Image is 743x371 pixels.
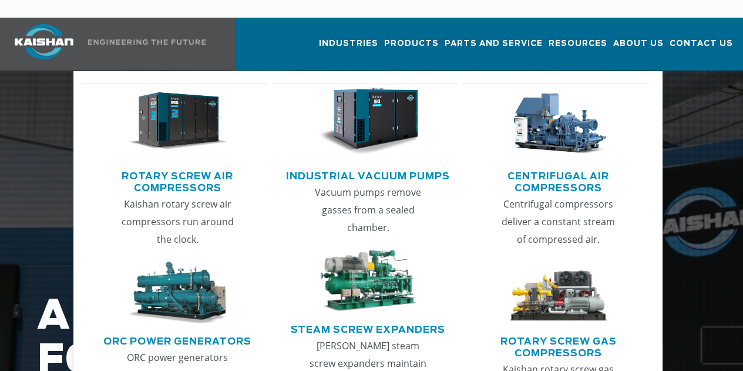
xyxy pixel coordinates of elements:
[118,195,238,248] p: Kaishan rotary screw air compressors run around the clock.
[468,331,649,360] a: Rotary Screw Gas Compressors
[613,28,664,68] a: About Us
[286,166,450,183] a: Industrial Vacuum Pumps
[127,262,228,324] img: thumb-ORC-Power-Generators
[308,183,428,236] p: Vacuum pumps remove gasses from a sealed chamber.
[291,319,445,337] a: Steam Screw Expanders
[88,39,206,45] img: Engineering the future
[319,28,378,68] a: Industries
[613,37,664,51] span: About Us
[445,28,543,68] a: Parts and Service
[499,195,618,248] p: Centrifugal compressors deliver a constant stream of compressed air.
[319,37,378,51] span: Industries
[88,166,268,195] a: Rotary Screw Air Compressors
[384,28,439,68] a: Products
[384,37,439,51] span: Products
[670,28,733,68] a: Contact Us
[318,250,418,312] img: thumb-Steam-Screw-Expanders
[670,37,733,51] span: Contact Us
[549,37,607,51] span: Resources
[549,28,607,68] a: Resources
[508,88,608,155] img: thumb-Centrifugal-Air-Compressors
[508,262,608,324] img: thumb-Rotary-Screw-Gas-Compressors
[468,166,649,195] a: Centrifugal Air Compressors
[318,88,418,155] img: thumb-Industrial-Vacuum-Pumps
[103,331,251,349] a: ORC Power Generators
[445,37,543,51] span: Parts and Service
[127,88,228,155] img: thumb-Rotary-Screw-Air-Compressors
